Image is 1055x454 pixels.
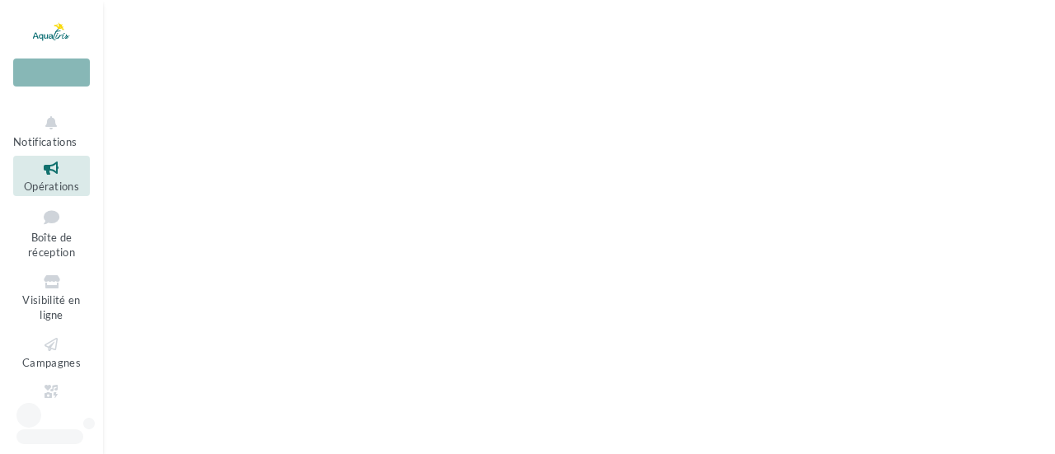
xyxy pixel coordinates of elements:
[28,231,75,260] span: Boîte de réception
[13,135,77,148] span: Notifications
[13,379,90,419] a: Médiathèque
[13,269,90,325] a: Visibilité en ligne
[13,203,90,263] a: Boîte de réception
[13,156,90,196] a: Opérations
[13,332,90,372] a: Campagnes
[13,59,90,87] div: Nouvelle campagne
[22,356,81,369] span: Campagnes
[24,180,79,193] span: Opérations
[22,293,80,322] span: Visibilité en ligne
